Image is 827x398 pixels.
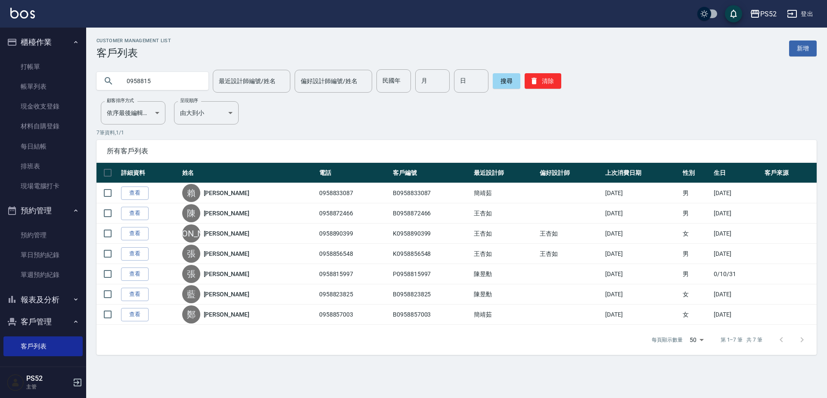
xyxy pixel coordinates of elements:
td: [DATE] [712,305,762,325]
a: 查看 [121,207,149,220]
td: 0958890399 [317,224,391,244]
td: [DATE] [712,203,762,224]
th: 姓名 [180,163,317,183]
img: Logo [10,8,35,19]
a: 每日結帳 [3,137,83,156]
td: [DATE] [712,183,762,203]
td: [DATE] [603,183,680,203]
a: 查看 [121,308,149,321]
td: K0958890399 [391,224,472,244]
td: [DATE] [712,284,762,305]
td: 王杏如 [472,224,538,244]
div: 張 [182,265,200,283]
td: [DATE] [712,224,762,244]
span: 所有客戶列表 [107,147,806,155]
p: 每頁顯示數量 [652,336,683,344]
a: 查看 [121,288,149,301]
button: PS52 [746,5,780,23]
div: 由大到小 [174,101,239,124]
a: 查看 [121,247,149,261]
td: 男 [681,244,712,264]
div: [PERSON_NAME] [182,224,200,243]
td: B0958833087 [391,183,472,203]
td: K0958856548 [391,244,472,264]
a: 查看 [121,267,149,281]
label: 顧客排序方式 [107,97,134,104]
button: 清除 [525,73,561,89]
p: 7 筆資料, 1 / 1 [96,129,817,137]
th: 最近設計師 [472,163,538,183]
button: save [725,5,742,22]
th: 上次消費日期 [603,163,680,183]
td: [DATE] [603,244,680,264]
div: 鄭 [182,305,200,323]
a: 預約管理 [3,225,83,245]
td: 王杏如 [538,244,603,264]
div: 50 [686,328,707,351]
td: 陳昱勳 [472,284,538,305]
a: 帳單列表 [3,77,83,96]
a: 排班表 [3,156,83,176]
a: [PERSON_NAME] [204,249,249,258]
h2: Customer Management List [96,38,171,44]
td: 女 [681,284,712,305]
td: [DATE] [603,264,680,284]
div: 陳 [182,204,200,222]
a: 現場電腦打卡 [3,176,83,196]
td: 0/10/31 [712,264,762,284]
td: B0958872466 [391,203,472,224]
a: 查看 [121,187,149,200]
button: 搜尋 [493,73,520,89]
td: 簡靖茹 [472,305,538,325]
th: 客戶來源 [762,163,817,183]
button: 報表及分析 [3,289,83,311]
td: 0958815997 [317,264,391,284]
a: 客戶列表 [3,336,83,356]
td: 王杏如 [472,244,538,264]
td: 0958872466 [317,203,391,224]
td: 男 [681,203,712,224]
td: [DATE] [603,224,680,244]
input: 搜尋關鍵字 [121,69,202,93]
th: 偏好設計師 [538,163,603,183]
div: 藍 [182,285,200,303]
h5: PS52 [26,374,70,383]
th: 性別 [681,163,712,183]
td: 王杏如 [538,224,603,244]
td: [DATE] [603,305,680,325]
td: [DATE] [712,244,762,264]
img: Person [7,374,24,391]
div: 依序最後編輯時間 [101,101,165,124]
p: 第 1–7 筆 共 7 筆 [721,336,762,344]
td: B0958857003 [391,305,472,325]
a: 新增 [789,40,817,56]
td: 男 [681,264,712,284]
td: 女 [681,224,712,244]
a: [PERSON_NAME] [204,209,249,218]
td: P0958815997 [391,264,472,284]
td: [DATE] [603,203,680,224]
div: 賴 [182,184,200,202]
td: 0958856548 [317,244,391,264]
button: 櫃檯作業 [3,31,83,53]
td: 0958833087 [317,183,391,203]
a: [PERSON_NAME] [204,310,249,319]
a: 打帳單 [3,57,83,77]
button: 客戶管理 [3,311,83,333]
button: 登出 [783,6,817,22]
td: 簡靖茹 [472,183,538,203]
div: 張 [182,245,200,263]
a: [PERSON_NAME] [204,189,249,197]
label: 呈現順序 [180,97,198,104]
div: PS52 [760,9,777,19]
td: 男 [681,183,712,203]
td: 陳昱勳 [472,264,538,284]
th: 生日 [712,163,762,183]
td: B0958823825 [391,284,472,305]
td: 0958857003 [317,305,391,325]
td: 王杏如 [472,203,538,224]
a: 現金收支登錄 [3,96,83,116]
th: 電話 [317,163,391,183]
th: 客戶編號 [391,163,472,183]
th: 詳細資料 [119,163,180,183]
